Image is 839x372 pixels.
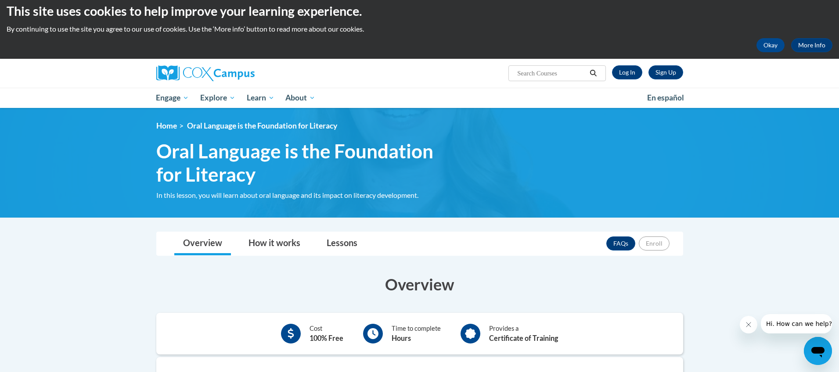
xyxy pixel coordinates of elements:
a: Register [648,65,683,79]
a: FAQs [606,236,635,250]
iframe: Button to launch messaging window [804,337,832,365]
div: Cost [310,324,343,343]
iframe: Message from company [761,314,832,333]
a: How it works [240,232,309,255]
a: Explore [194,88,241,108]
input: Search Courses [516,68,587,79]
h2: This site uses cookies to help improve your learning experience. [7,2,832,20]
a: More Info [791,38,832,52]
b: Certificate of Training [489,334,558,342]
b: 100% Free [310,334,343,342]
a: Overview [174,232,231,255]
div: In this lesson, you will learn about oral language and its impact on literacy development. [156,190,459,200]
button: Enroll [639,236,670,250]
span: En español [647,93,684,102]
a: About [280,88,321,108]
h3: Overview [156,273,683,295]
img: Cox Campus [156,65,255,81]
iframe: Close message [740,316,757,333]
span: Oral Language is the Foundation for Literacy [156,139,459,186]
a: Lessons [318,232,366,255]
span: About [285,93,315,103]
span: Explore [200,93,235,103]
span: Engage [156,93,189,103]
p: By continuing to use the site you agree to our use of cookies. Use the ‘More info’ button to read... [7,24,832,34]
a: Learn [241,88,280,108]
a: Log In [612,65,642,79]
div: Provides a [489,324,558,343]
span: Learn [247,93,274,103]
button: Search [587,68,600,79]
a: En español [641,89,690,107]
a: Home [156,121,177,130]
b: Hours [392,334,411,342]
a: Engage [151,88,195,108]
div: Time to complete [392,324,441,343]
button: Okay [756,38,785,52]
span: Oral Language is the Foundation for Literacy [187,121,337,130]
a: Cox Campus [156,65,323,81]
div: Main menu [143,88,696,108]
